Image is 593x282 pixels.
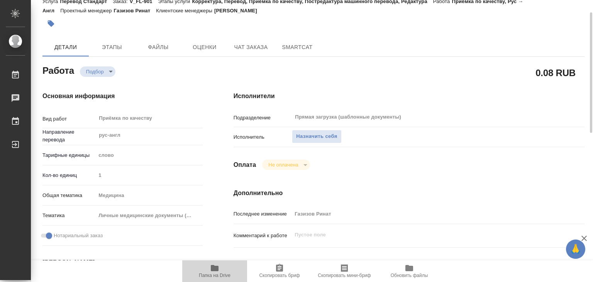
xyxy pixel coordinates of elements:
[84,68,106,75] button: Подбор
[318,273,371,278] span: Скопировать мини-бриф
[292,258,555,271] textarea: /Clients/FL_V/Orders/V_FL-901/Corrected/V_FL-901-WK-001
[234,232,292,240] p: Комментарий к работе
[234,114,292,122] p: Подразделение
[42,172,96,179] p: Кол-во единиц
[232,42,269,52] span: Чат заказа
[42,115,96,123] p: Вид работ
[312,260,377,282] button: Скопировать мини-бриф
[296,132,337,141] span: Назначить себя
[42,63,74,77] h2: Работа
[42,151,96,159] p: Тарифные единицы
[93,42,130,52] span: Этапы
[80,66,115,77] div: Подбор
[234,189,585,198] h4: Дополнительно
[247,260,312,282] button: Скопировать бриф
[96,189,202,202] div: Медицина
[60,8,114,14] p: Проектный менеджер
[96,170,202,181] input: Пустое поле
[234,210,292,218] p: Последнее изменение
[292,130,341,143] button: Назначить себя
[377,260,442,282] button: Обновить файлы
[140,42,177,52] span: Файлы
[292,208,555,219] input: Пустое поле
[391,273,428,278] span: Обновить файлы
[42,212,96,219] p: Тематика
[96,209,202,222] div: Личные медицинские документы (справки, эпикризы)
[535,66,576,79] h2: 0.08 RUB
[234,160,256,170] h4: Оплата
[234,92,585,101] h4: Исполнители
[42,128,96,144] p: Направление перевода
[54,232,103,240] span: Нотариальный заказ
[266,161,300,168] button: Не оплачена
[96,149,202,162] div: слово
[186,42,223,52] span: Оценки
[566,240,585,259] button: 🙏
[114,8,156,14] p: Газизов Ринат
[182,260,247,282] button: Папка на Drive
[259,273,300,278] span: Скопировать бриф
[214,8,263,14] p: [PERSON_NAME]
[47,42,84,52] span: Детали
[42,15,59,32] button: Добавить тэг
[234,133,292,141] p: Исполнитель
[279,42,316,52] span: SmartCat
[569,241,582,257] span: 🙏
[262,160,310,170] div: Подбор
[42,192,96,199] p: Общая тематика
[199,273,230,278] span: Папка на Drive
[42,258,203,267] h4: [PERSON_NAME]
[42,92,203,101] h4: Основная информация
[156,8,214,14] p: Клиентские менеджеры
